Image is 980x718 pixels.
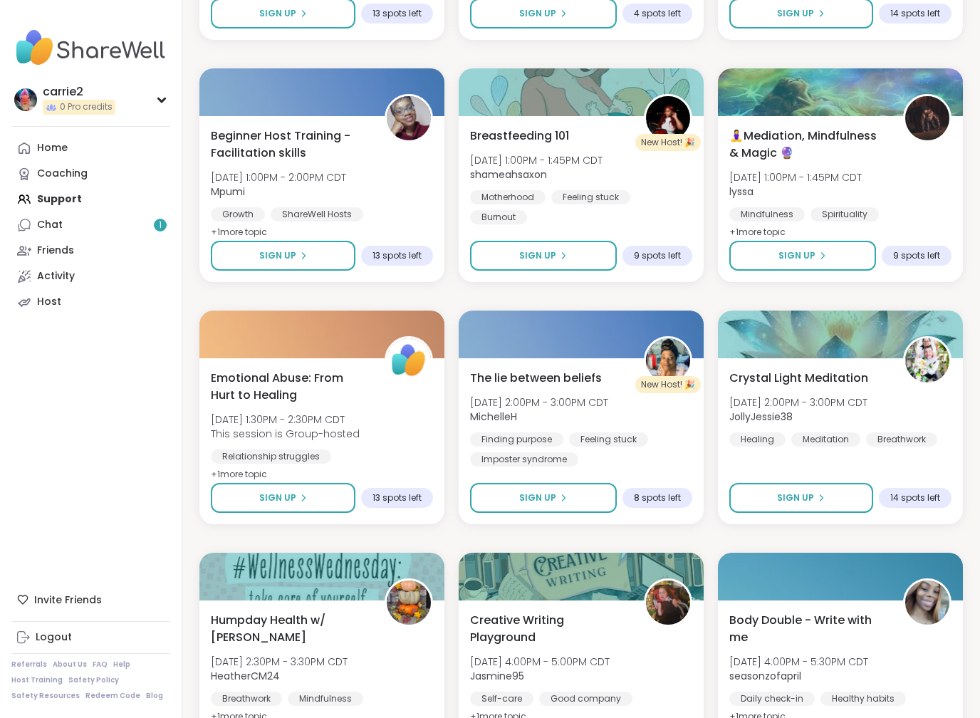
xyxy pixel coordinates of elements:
[646,338,690,383] img: MichelleH
[470,612,628,646] span: Creative Writing Playground
[470,483,617,513] button: Sign Up
[646,581,690,625] img: Jasmine95
[905,96,949,140] img: lyssa
[37,244,74,258] div: Friends
[211,128,369,162] span: Beginner Host Training - Facilitation skills
[11,135,170,161] a: Home
[810,207,879,222] div: Spirituality
[470,128,569,145] span: Breastfeeding 101
[211,427,360,441] span: This session is Group-hosted
[470,655,610,669] span: [DATE] 4:00PM - 5:00PM CDT
[729,410,793,424] b: JollyJessie38
[211,370,369,404] span: Emotional Abuse: From Hurt to Healing
[211,612,369,646] span: Humpday Health w/ [PERSON_NAME]
[43,84,115,100] div: carrie2
[820,692,906,706] div: Healthy habits
[259,249,296,262] span: Sign Up
[729,128,887,162] span: 🧘‍♀️Mediation, Mindfulness & Magic 🔮
[11,212,170,238] a: Chat1
[646,96,690,140] img: shameahsaxon
[93,660,108,670] a: FAQ
[470,432,563,447] div: Finding purpose
[85,691,140,701] a: Redeem Code
[387,338,431,383] img: ShareWell
[37,167,88,181] div: Coaching
[11,587,170,613] div: Invite Friends
[470,410,517,424] b: MichelleH
[778,249,815,262] span: Sign Up
[729,241,876,271] button: Sign Up
[11,625,170,650] a: Logout
[259,7,296,20] span: Sign Up
[11,660,47,670] a: Referrals
[905,338,949,383] img: JollyJessie38
[11,238,170,264] a: Friends
[551,190,630,204] div: Feeling stuck
[729,692,815,706] div: Daily check-in
[53,660,87,670] a: About Us
[470,692,533,706] div: Self-care
[866,432,937,447] div: Breathwork
[372,8,422,19] span: 13 spots left
[470,370,602,387] span: The lie between beliefs
[470,452,578,467] div: Imposter syndrome
[14,88,37,111] img: carrie2
[159,219,162,231] span: 1
[470,210,527,224] div: Burnout
[37,269,75,283] div: Activity
[470,190,546,204] div: Motherhood
[890,8,940,19] span: 14 spots left
[634,492,681,504] span: 8 spots left
[729,612,887,646] span: Body Double - Write with me
[211,655,348,669] span: [DATE] 2:30PM - 3:30PM CDT
[729,184,754,199] b: lyssa
[539,692,632,706] div: Good company
[890,492,940,504] span: 14 spots left
[372,492,422,504] span: 13 spots left
[387,96,431,140] img: Mpumi
[11,675,63,685] a: Host Training
[211,449,331,464] div: Relationship struggles
[211,483,355,513] button: Sign Up
[11,161,170,187] a: Coaching
[634,250,681,261] span: 9 spots left
[905,581,949,625] img: seasonzofapril
[211,412,360,427] span: [DATE] 1:30PM - 2:30PM CDT
[729,432,786,447] div: Healing
[729,669,801,683] b: seasonzofapril
[519,7,556,20] span: Sign Up
[259,491,296,504] span: Sign Up
[470,669,524,683] b: Jasmine95
[729,655,868,669] span: [DATE] 4:00PM - 5:30PM CDT
[11,23,170,73] img: ShareWell Nav Logo
[634,8,681,19] span: 4 spots left
[470,153,603,167] span: [DATE] 1:00PM - 1:45PM CDT
[113,660,130,670] a: Help
[519,491,556,504] span: Sign Up
[11,289,170,315] a: Host
[470,395,608,410] span: [DATE] 2:00PM - 3:00PM CDT
[211,207,265,222] div: Growth
[777,491,814,504] span: Sign Up
[146,691,163,701] a: Blog
[288,692,363,706] div: Mindfulness
[11,691,80,701] a: Safety Resources
[387,581,431,625] img: HeatherCM24
[519,249,556,262] span: Sign Up
[211,692,282,706] div: Breathwork
[271,207,363,222] div: ShareWell Hosts
[68,675,119,685] a: Safety Policy
[569,432,648,447] div: Feeling stuck
[37,141,68,155] div: Home
[60,101,113,113] span: 0 Pro credits
[791,432,860,447] div: Meditation
[777,7,814,20] span: Sign Up
[36,630,72,645] div: Logout
[635,376,701,393] div: New Host! 🎉
[211,241,355,271] button: Sign Up
[893,250,940,261] span: 9 spots left
[37,295,61,309] div: Host
[729,370,868,387] span: Crystal Light Meditation
[729,483,873,513] button: Sign Up
[211,669,280,683] b: HeatherCM24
